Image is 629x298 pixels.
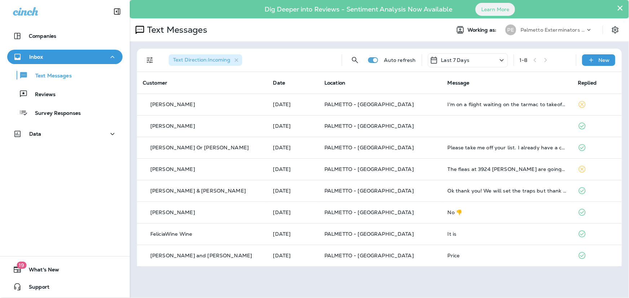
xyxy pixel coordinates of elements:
[448,253,567,258] div: Price
[29,54,43,60] p: Inbox
[505,24,516,35] div: PE
[29,33,56,39] p: Companies
[441,57,470,63] p: Last 7 Days
[150,253,252,258] p: [PERSON_NAME] and [PERSON_NAME]
[107,4,127,19] button: Collapse Sidebar
[169,54,242,66] div: Text Direction:Incoming
[384,57,416,63] p: Auto refresh
[448,80,470,86] span: Message
[448,145,567,150] div: Please take me off your list. I already have a company that takes care of that. Thank you.
[150,231,192,237] p: FeliciaWine Wine
[324,231,414,237] span: PALMETTO - [GEOGRAPHIC_DATA]
[150,188,246,194] p: [PERSON_NAME] & [PERSON_NAME]
[7,280,123,294] button: Support
[324,101,414,108] span: PALMETTO - [GEOGRAPHIC_DATA]
[150,123,195,129] p: [PERSON_NAME]
[7,86,123,101] button: Reviews
[28,73,72,80] p: Text Messages
[324,252,414,259] span: PALMETTO - [GEOGRAPHIC_DATA]
[448,209,567,215] div: No 👎
[22,284,49,293] span: Support
[324,80,345,86] span: Location
[144,24,207,35] p: Text Messages
[617,2,624,14] button: Close
[324,188,414,194] span: PALMETTO - [GEOGRAPHIC_DATA]
[173,57,230,63] span: Text Direction : Incoming
[578,80,597,86] span: Replied
[7,262,123,277] button: 19What's New
[143,80,167,86] span: Customer
[520,57,528,63] div: 1 - 8
[273,209,313,215] p: Sep 22, 2025 07:50 PM
[244,8,473,10] p: Dig Deeper into Reviews - Sentiment Analysis Now Available
[448,231,567,237] div: It is
[324,209,414,216] span: PALMETTO - [GEOGRAPHIC_DATA]
[150,145,249,150] p: [PERSON_NAME] Or [PERSON_NAME]
[448,188,567,194] div: Ok thank you! We will set the traps but thank you!
[273,80,285,86] span: Date
[448,166,567,172] div: The fleas at 3924 Hilda are going full blast again. We didn't get over there to vacuum it. We mov...
[521,27,585,33] p: Palmetto Exterminators LLC
[28,91,56,98] p: Reviews
[7,50,123,64] button: Inbox
[273,188,313,194] p: Sep 23, 2025 11:57 AM
[324,123,414,129] span: PALMETTO - [GEOGRAPHIC_DATA]
[7,127,123,141] button: Data
[273,231,313,237] p: Sep 22, 2025 02:02 PM
[143,53,157,67] button: Filters
[29,131,41,137] p: Data
[273,253,313,258] p: Sep 22, 2025 06:40 AM
[599,57,610,63] p: New
[273,145,313,150] p: Sep 25, 2025 03:40 PM
[324,166,414,172] span: PALMETTO - [GEOGRAPHIC_DATA]
[273,166,313,172] p: Sep 24, 2025 04:08 PM
[273,123,313,129] p: Sep 25, 2025 10:23 PM
[448,101,567,107] div: I'm on a flight waiting on the tarmac to takeoff to return to Charleston. Just let me know when y...
[28,110,81,117] p: Survey Responses
[7,68,123,83] button: Text Messages
[17,262,26,269] span: 19
[609,23,622,36] button: Settings
[150,101,195,107] p: [PERSON_NAME]
[468,27,498,33] span: Working as:
[273,101,313,107] p: Sep 26, 2025 03:34 PM
[7,29,123,43] button: Companies
[475,3,515,16] button: Learn More
[348,53,362,67] button: Search Messages
[150,166,195,172] p: [PERSON_NAME]
[150,209,195,215] p: [PERSON_NAME]
[22,267,59,275] span: What's New
[324,144,414,151] span: PALMETTO - [GEOGRAPHIC_DATA]
[7,105,123,120] button: Survey Responses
